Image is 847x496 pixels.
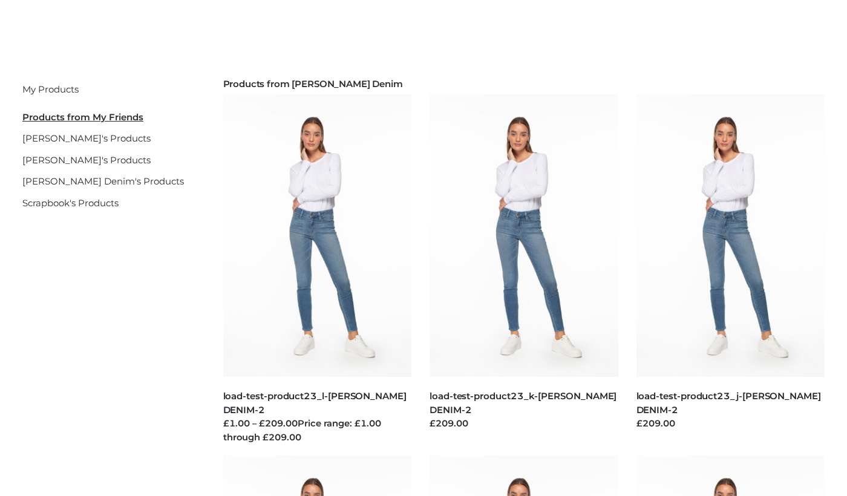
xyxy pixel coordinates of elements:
a: load-test-product23_j-[PERSON_NAME] DENIM-2 [636,390,821,416]
u: Products from My Friends [22,111,143,123]
div: £209.00 [636,417,825,431]
h2: Products from [PERSON_NAME] Denim [223,79,825,90]
a: load-test-product23_k-[PERSON_NAME] DENIM-2 [430,390,616,416]
img: load-test-product23_j-PARKER SMITH DENIM-2 [636,94,825,377]
a: load-test-product23_l-[PERSON_NAME] DENIM-2 [223,390,407,416]
a: My Products [22,83,79,95]
img: load-test-product23_k-PARKER SMITH DENIM-2 [430,94,618,377]
img: load-test-product23_l-PARKER SMITH DENIM-2 [223,94,412,377]
a: [PERSON_NAME]'s Products [22,132,151,144]
a: [PERSON_NAME]'s Products [22,154,151,166]
a: [PERSON_NAME] Denim's Products [22,175,184,187]
div: £1.00 – £209.00Price range: £1.00 through £209.00 [223,417,412,445]
div: £209.00 [430,417,618,431]
a: Scrapbook's Products [22,197,119,209]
